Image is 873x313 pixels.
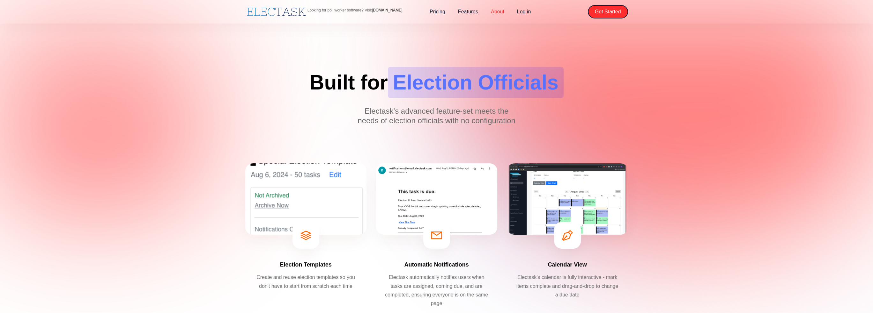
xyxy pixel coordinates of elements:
h4: Calendar View [548,261,587,268]
span: Election Officials [388,67,564,98]
h4: Automatic Notifications [404,261,469,268]
a: home [245,6,307,18]
p: Looking for poll worker software? Visit [307,8,403,12]
h1: Built for [309,67,564,98]
a: Pricing [423,5,452,18]
a: [DOMAIN_NAME] [372,8,403,12]
p: Electask's calendar is fully interactive - mark items complete and drag-and-drop to change a due ... [515,273,620,299]
p: Electask's advanced feature-set meets the needs of election officials with no configuration [357,106,516,125]
p: Electask automatically notifies users when tasks are assigned, coming due, and are completed, ens... [384,273,489,308]
a: Features [452,5,485,18]
a: Log in [511,5,537,18]
a: Get Started [588,5,628,18]
a: About [485,5,511,18]
p: Create and reuse election templates so you don't have to start from scratch each time [253,273,359,290]
h4: Election Templates [280,261,332,268]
